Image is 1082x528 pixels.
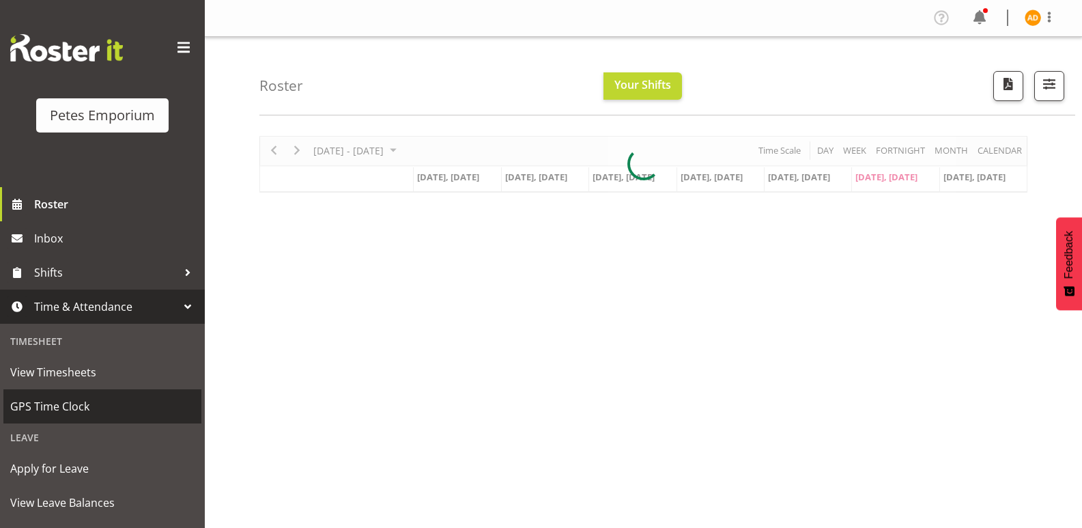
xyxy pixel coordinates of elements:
span: GPS Time Clock [10,396,195,417]
span: Time & Attendance [34,296,177,317]
span: Roster [34,194,198,214]
a: Apply for Leave [3,451,201,486]
div: Petes Emporium [50,105,155,126]
a: View Timesheets [3,355,201,389]
div: Timesheet [3,327,201,355]
button: Filter Shifts [1034,71,1064,101]
img: Rosterit website logo [10,34,123,61]
div: Leave [3,423,201,451]
span: Feedback [1063,231,1075,279]
button: Your Shifts [603,72,682,100]
span: Shifts [34,262,177,283]
span: Your Shifts [614,77,671,92]
a: View Leave Balances [3,486,201,520]
img: amelia-denz7002.jpg [1025,10,1041,26]
h4: Roster [259,78,303,94]
span: Inbox [34,228,198,249]
button: Download a PDF of the roster according to the set date range. [993,71,1023,101]
span: View Timesheets [10,362,195,383]
span: View Leave Balances [10,492,195,513]
a: GPS Time Clock [3,389,201,423]
button: Feedback - Show survey [1056,217,1082,310]
span: Apply for Leave [10,458,195,479]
